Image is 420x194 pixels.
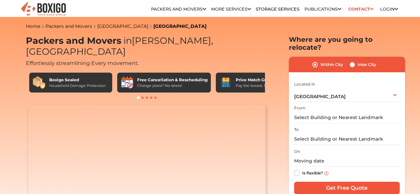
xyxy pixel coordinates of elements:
div: Free Cancellation & Rescheduling [137,77,208,83]
span: in [124,35,132,46]
label: From [294,105,305,111]
a: More services [211,7,251,12]
img: info [324,171,328,175]
img: Boxigo [20,1,67,17]
a: Login [380,7,398,12]
a: Contact [346,4,376,14]
h1: Packers and Movers [26,35,268,57]
a: Publications [304,7,341,12]
a: [GEOGRAPHIC_DATA] [153,23,207,29]
label: Located in [294,81,315,87]
a: Home [26,23,40,29]
div: Boxigo Sealed [49,77,106,83]
input: Select Building or Nearest Landmark [294,112,400,123]
a: Storage Services [256,7,299,12]
div: Pay the lowest. Guaranteed! [236,83,286,89]
span: [GEOGRAPHIC_DATA] [294,94,346,99]
h2: Where are you going to relocate? [289,35,405,51]
label: Within City [320,61,343,69]
label: To [294,127,299,133]
div: Change plans? No stress! [137,83,208,89]
a: Packers and Movers [45,23,92,29]
a: Packers and Movers [151,7,206,12]
img: Free Cancellation & Rescheduling [121,76,134,89]
input: Select Building or Nearest Landmark [294,133,400,145]
span: [PERSON_NAME], [GEOGRAPHIC_DATA] [26,35,213,57]
span: Effortlessly streamlining Every movement. [26,60,139,66]
input: Moving date [294,155,400,167]
img: Boxigo Sealed [33,76,46,89]
label: On [294,149,300,155]
img: Price Match Guarantee [219,76,232,89]
div: Price Match Guarantee [236,77,286,83]
label: Is flexible? [302,169,323,176]
div: Household Damage Protection [49,83,106,89]
a: [GEOGRAPHIC_DATA] [97,23,148,29]
label: Inter City [358,61,376,69]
